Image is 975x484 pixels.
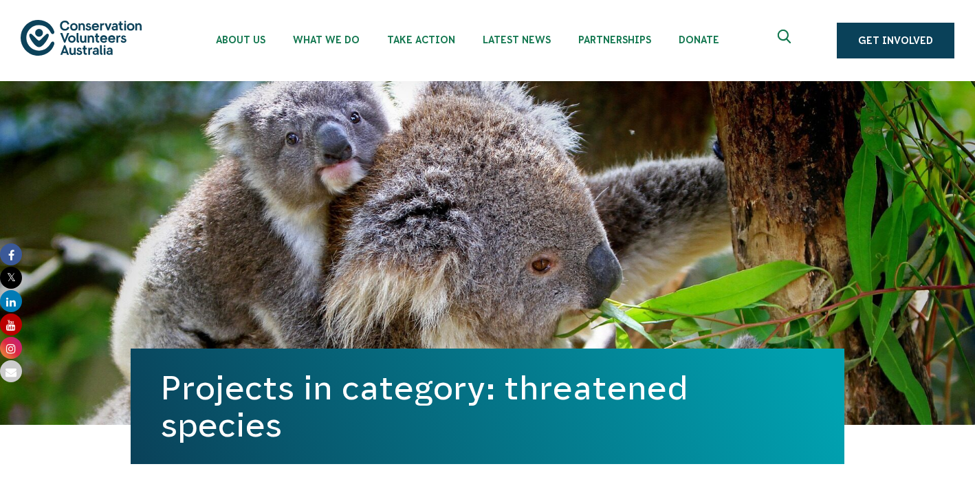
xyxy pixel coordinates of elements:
img: logo.svg [21,20,142,55]
span: Take Action [387,34,455,45]
span: What We Do [293,34,360,45]
span: Latest News [483,34,551,45]
span: Donate [679,34,719,45]
a: Get Involved [837,23,954,58]
button: Expand search box Close search box [769,24,802,57]
h1: Projects in category: threatened species [161,369,814,443]
span: Partnerships [578,34,651,45]
span: Expand search box [778,30,795,52]
span: About Us [216,34,265,45]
